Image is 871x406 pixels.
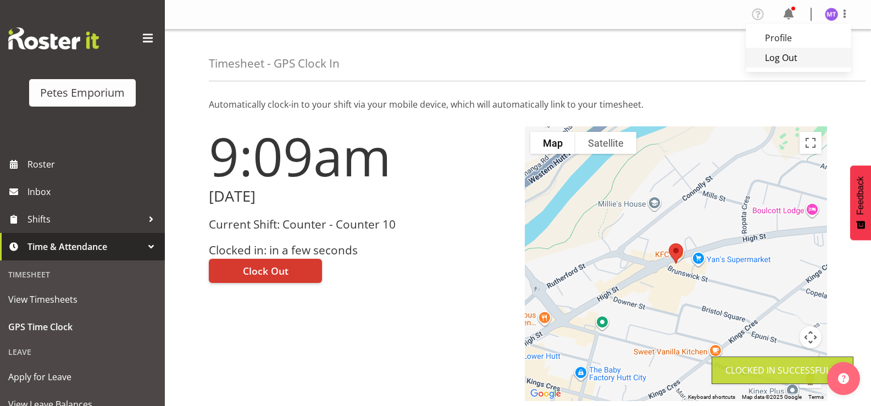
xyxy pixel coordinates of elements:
a: View Timesheets [3,286,162,313]
img: Rosterit website logo [8,27,99,49]
a: Open this area in Google Maps (opens a new window) [528,387,564,401]
h4: Timesheet - GPS Clock In [209,57,340,70]
img: help-xxl-2.png [838,373,849,384]
button: Feedback - Show survey [850,165,871,240]
button: Toggle fullscreen view [800,132,822,154]
button: Show street map [530,132,575,154]
div: Leave [3,341,162,363]
button: Show satellite imagery [575,132,636,154]
span: GPS Time Clock [8,319,157,335]
h1: 9:09am [209,126,512,186]
img: mya-taupawa-birkhead5814.jpg [825,8,838,21]
img: Google [528,387,564,401]
a: Profile [746,28,851,48]
span: Feedback [856,176,866,215]
a: Terms (opens in new tab) [808,394,824,400]
span: Map data ©2025 Google [742,394,802,400]
div: Petes Emporium [40,85,125,101]
span: Shifts [27,211,143,227]
h2: [DATE] [209,188,512,205]
h3: Clocked in: in a few seconds [209,244,512,257]
span: View Timesheets [8,291,157,308]
span: Roster [27,156,159,173]
span: Apply for Leave [8,369,157,385]
button: Clock Out [209,259,322,283]
div: Timesheet [3,263,162,286]
h3: Current Shift: Counter - Counter 10 [209,218,512,231]
p: Automatically clock-in to your shift via your mobile device, which will automatically link to you... [209,98,827,111]
a: Apply for Leave [3,363,162,391]
button: Map camera controls [800,326,822,348]
span: Time & Attendance [27,238,143,255]
a: GPS Time Clock [3,313,162,341]
span: Clock Out [243,264,289,278]
a: Log Out [746,48,851,68]
span: Inbox [27,183,159,200]
button: Keyboard shortcuts [688,393,735,401]
div: Clocked in Successfully [725,364,840,377]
